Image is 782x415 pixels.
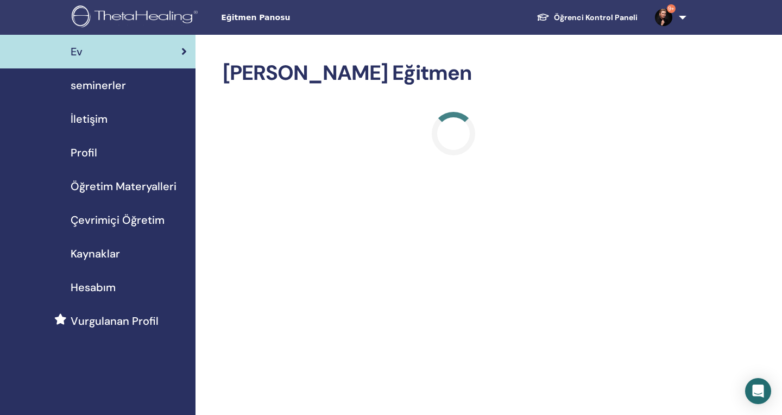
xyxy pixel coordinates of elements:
img: graduation-cap-white.svg [537,12,550,22]
span: Eğitmen Panosu [221,12,384,23]
span: Kaynaklar [71,246,120,262]
span: İletişim [71,111,108,127]
span: Hesabım [71,279,116,295]
span: Ev [71,43,83,60]
span: Vurgulanan Profil [71,313,159,329]
span: Öğretim Materyalleri [71,178,176,194]
img: logo.png [72,5,201,30]
div: Open Intercom Messenger [745,378,771,404]
span: Çevrimiçi Öğretim [71,212,165,228]
a: Öğrenci Kontrol Paneli [528,8,646,28]
h2: [PERSON_NAME] Eğitmen [223,61,684,86]
span: Profil [71,144,97,161]
span: 9+ [667,4,676,13]
span: seminerler [71,77,126,93]
img: default.jpg [655,9,672,26]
